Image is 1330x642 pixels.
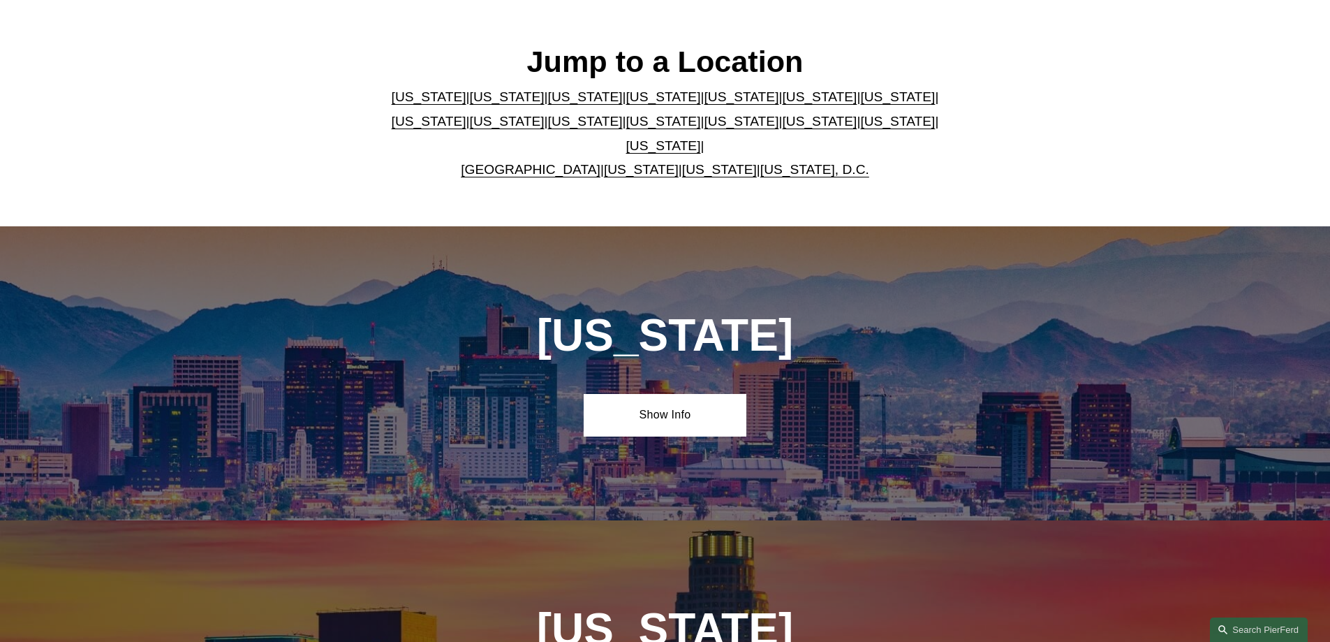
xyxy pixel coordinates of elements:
a: [US_STATE] [392,89,466,104]
a: [US_STATE] [470,114,545,129]
a: [US_STATE] [704,89,778,104]
a: [GEOGRAPHIC_DATA] [461,162,600,177]
a: [US_STATE] [392,114,466,129]
a: [US_STATE] [860,114,935,129]
a: [US_STATE], D.C. [760,162,869,177]
p: | | | | | | | | | | | | | | | | | | [380,85,950,182]
a: [US_STATE] [470,89,545,104]
a: [US_STATE] [626,138,701,153]
a: [US_STATE] [782,89,857,104]
a: [US_STATE] [548,89,623,104]
a: [US_STATE] [626,114,701,129]
a: [US_STATE] [548,114,623,129]
a: Show Info [584,394,746,436]
h2: Jump to a Location [380,43,950,80]
a: [US_STATE] [604,162,679,177]
a: [US_STATE] [626,89,701,104]
a: [US_STATE] [682,162,757,177]
a: Search this site [1210,618,1308,642]
h1: [US_STATE] [461,310,869,361]
a: [US_STATE] [860,89,935,104]
a: [US_STATE] [782,114,857,129]
a: [US_STATE] [704,114,778,129]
